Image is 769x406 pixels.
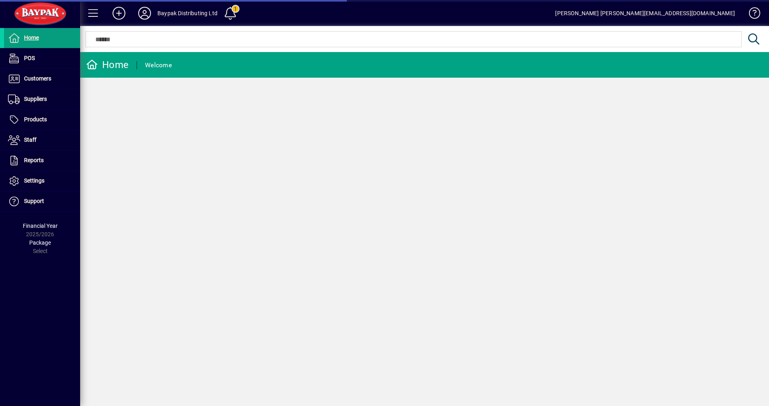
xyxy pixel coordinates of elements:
[24,157,44,163] span: Reports
[23,223,58,229] span: Financial Year
[743,2,759,28] a: Knowledge Base
[4,69,80,89] a: Customers
[4,171,80,191] a: Settings
[24,116,47,123] span: Products
[24,137,36,143] span: Staff
[4,151,80,171] a: Reports
[106,6,132,20] button: Add
[24,34,39,41] span: Home
[157,7,217,20] div: Baypak Distributing Ltd
[4,110,80,130] a: Products
[24,75,51,82] span: Customers
[24,198,44,204] span: Support
[145,59,172,72] div: Welcome
[4,130,80,150] a: Staff
[555,7,735,20] div: [PERSON_NAME] [PERSON_NAME][EMAIL_ADDRESS][DOMAIN_NAME]
[132,6,157,20] button: Profile
[4,48,80,68] a: POS
[4,191,80,211] a: Support
[24,96,47,102] span: Suppliers
[29,239,51,246] span: Package
[24,55,35,61] span: POS
[86,58,129,71] div: Home
[24,177,44,184] span: Settings
[4,89,80,109] a: Suppliers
